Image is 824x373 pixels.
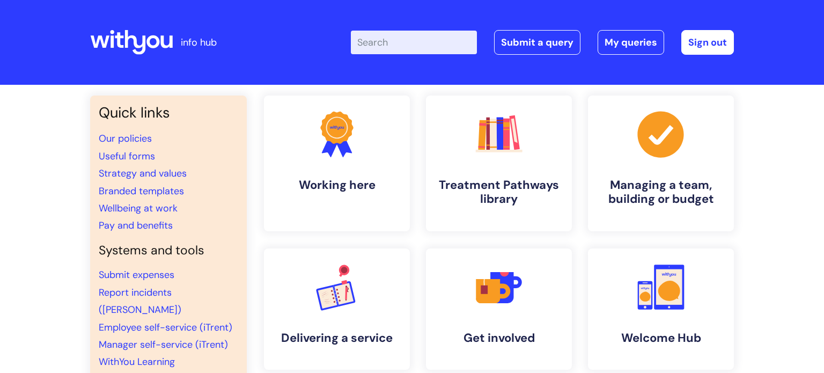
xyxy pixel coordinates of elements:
h4: Treatment Pathways library [435,178,563,207]
h4: Managing a team, building or budget [597,178,725,207]
a: Wellbeing at work [99,202,178,215]
a: Submit a query [494,30,580,55]
a: Employee self-service (iTrent) [99,321,232,334]
input: Search [351,31,477,54]
h4: Get involved [435,331,563,345]
a: WithYou Learning [99,355,175,368]
h4: Welcome Hub [597,331,725,345]
p: info hub [181,34,217,51]
a: Managing a team, building or budget [588,96,734,231]
a: Branded templates [99,185,184,198]
a: Working here [264,96,410,231]
a: Delivering a service [264,248,410,370]
a: Pay and benefits [99,219,173,232]
a: Sign out [681,30,734,55]
a: Submit expenses [99,268,174,281]
a: Useful forms [99,150,155,163]
a: Get involved [426,248,572,370]
a: Report incidents ([PERSON_NAME]) [99,286,181,316]
a: Manager self-service (iTrent) [99,338,228,351]
h4: Delivering a service [273,331,401,345]
a: My queries [598,30,664,55]
h3: Quick links [99,104,238,121]
a: Treatment Pathways library [426,96,572,231]
div: | - [351,30,734,55]
a: Welcome Hub [588,248,734,370]
a: Strategy and values [99,167,187,180]
a: Our policies [99,132,152,145]
h4: Working here [273,178,401,192]
h4: Systems and tools [99,243,238,258]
